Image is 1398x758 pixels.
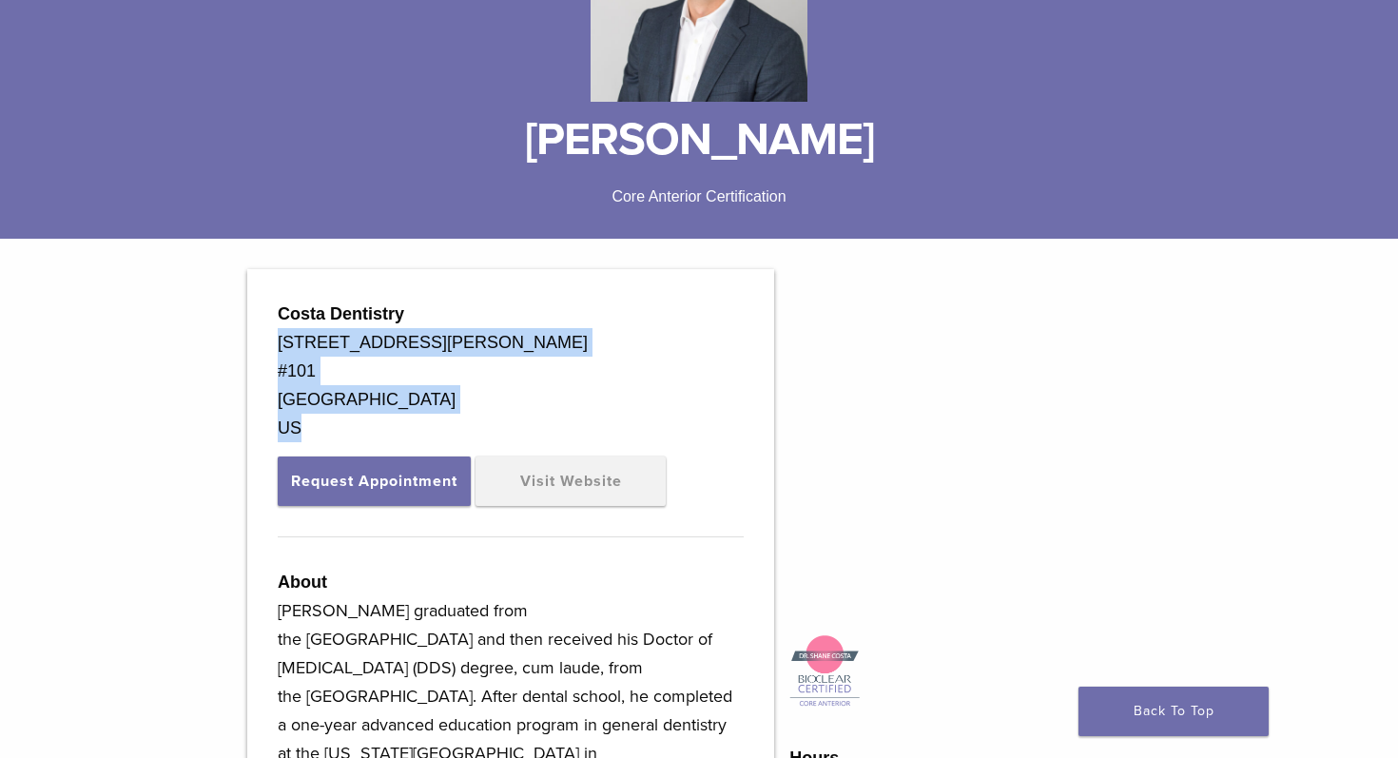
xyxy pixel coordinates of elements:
div: [GEOGRAPHIC_DATA] US [278,385,744,442]
div: #101 [278,357,744,385]
a: Back To Top [1078,687,1269,736]
span: Core Anterior Certification [612,188,786,204]
button: Request Appointment [278,457,471,506]
h1: [PERSON_NAME] [29,117,1369,163]
a: Visit Website [476,457,666,506]
strong: Costa Dentistry [278,304,404,323]
div: [STREET_ADDRESS][PERSON_NAME] [278,328,744,357]
img: Icon [789,634,861,709]
strong: About [278,573,327,592]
